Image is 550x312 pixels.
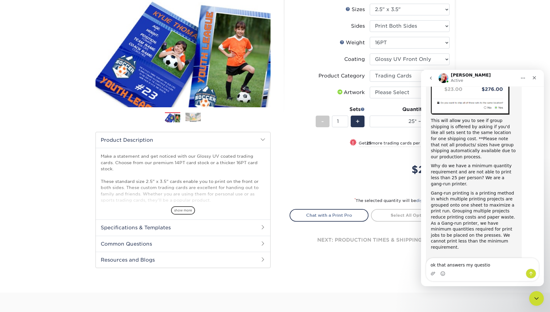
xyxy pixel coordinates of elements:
div: Coating [344,56,365,63]
iframe: Intercom live chat [529,291,544,306]
div: Sides [351,22,365,30]
p: Make a statement and get noticed with our Glossy UV coated trading cards. Choose from our premium... [101,153,265,228]
button: Upload attachment [10,201,14,206]
h2: Product Description [96,132,270,148]
div: Quantity per Set [370,106,450,113]
small: The selected quantity will be [354,198,450,203]
h2: Common Questions [96,236,270,252]
h2: Specifications & Templates [96,219,270,235]
div: Product Category [318,72,365,80]
div: This will allow you to see if group shipping is offered by asking if you'd like all sets sent to ... [10,48,96,90]
a: Chat with a Print Pro [290,209,369,221]
a: digitally printed [416,198,450,203]
a: Select All Options [371,209,450,221]
img: Trading Cards 01 [165,113,180,123]
h2: Resources and Blogs [96,252,270,268]
div: Sizes [345,6,365,13]
span: show more [171,206,195,215]
div: next: production times & shipping [290,222,450,259]
span: + [356,117,360,126]
span: - [321,117,324,126]
img: Trading Cards 02 [185,113,201,122]
span: ! [352,140,354,146]
div: Gang-run printing is a printing method in which multiple printing projects are grouped onto one s... [10,120,96,181]
textarea: Message… [5,188,118,199]
iframe: Intercom live chat [421,70,544,286]
div: Artwork [336,89,365,96]
div: Sets [316,106,365,113]
div: Why do we have a minimum quantity requirement and are not able to print less than 25 per person? ... [10,93,96,117]
div: ​ [10,184,96,196]
strong: 25 [366,141,371,145]
button: Emoji picker [19,201,24,206]
div: Weight [340,39,365,46]
div: $23.00 [374,162,450,177]
small: Get more trading cards per set for [359,141,450,147]
button: Send a message… [105,199,115,209]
